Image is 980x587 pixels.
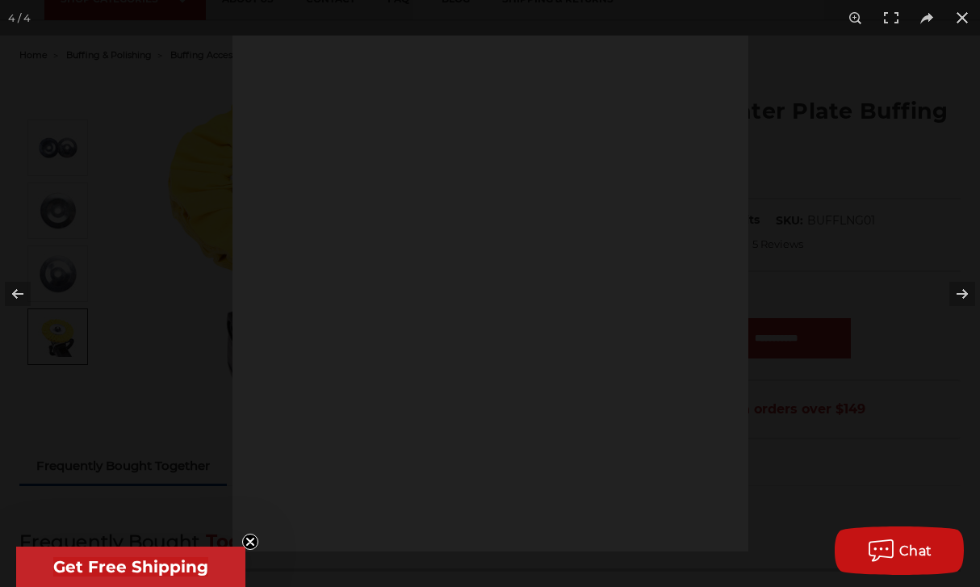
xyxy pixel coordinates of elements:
[53,557,208,577] span: Get Free Shipping
[923,254,980,334] button: Next (arrow right)
[16,547,245,587] div: Get Free ShippingClose teaser
[835,526,964,575] button: Chat
[899,543,932,559] span: Chat
[242,534,258,550] button: Close teaser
